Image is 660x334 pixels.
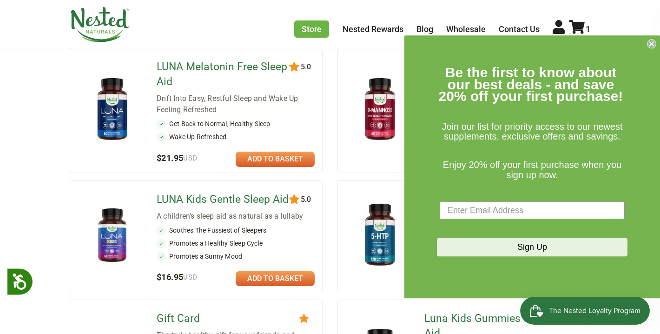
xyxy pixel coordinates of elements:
[404,35,660,298] div: FLYOUT Form
[439,65,623,104] span: Be the first to know about our best deals - and save 20% off your first purchase!
[183,273,197,281] span: USD
[157,272,198,282] span: $16.95
[85,74,139,145] img: LUNA Melatonin Free Sleep Aid
[157,239,315,248] li: Promotes a Healthy Sleep Cycle
[157,211,315,222] div: A children's sleep aid as natural as a lullaby
[157,60,291,89] a: LUNA Melatonin Free Sleep Aid
[416,24,433,34] a: Blog
[85,208,139,262] img: LUNA Kids Gentle Sleep Aid
[157,132,315,141] li: Wake Up Refreshed
[157,119,315,128] li: Get Back to Normal, Healthy Sleep
[440,202,625,220] input: Enter Email Address
[183,154,197,162] span: USD
[157,153,198,163] span: $21.95
[569,24,590,34] a: 1
[353,200,407,271] img: 5-HTP Supplement
[157,192,291,207] a: LUNA Kids Gentle Sleep Aid
[157,252,315,261] li: Promotes a Sunny Mood
[294,20,329,38] a: Store
[157,93,315,115] div: Drift Into Easy, Restful Sleep and Wake Up Feeling Refreshed
[353,74,407,145] img: D-Mannose
[343,24,403,34] a: Nested Rewards
[520,297,651,325] iframe: Button to open loyalty program pop-up
[442,121,622,142] span: Join our list for priority access to our newest supplements, exclusive offers and savings.
[157,226,315,235] li: Soothes The Fussiest of Sleepers
[437,238,627,257] button: Sign Up
[157,311,291,326] a: Gift Card
[586,24,590,34] span: 1
[499,24,540,34] a: Contact Us
[443,160,621,180] span: Enjoy 20% off your first purchase when you sign up now.
[446,24,486,34] a: Wholesale
[647,39,656,48] button: Close dialog
[70,7,130,42] img: Nested Naturals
